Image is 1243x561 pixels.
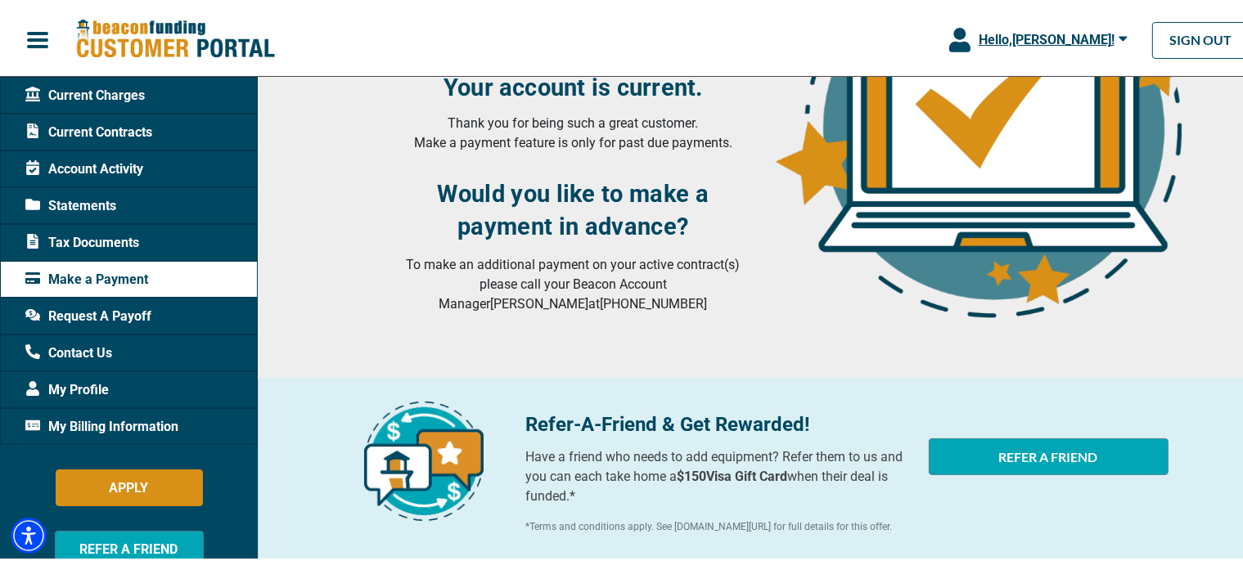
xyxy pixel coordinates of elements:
span: My Profile [25,377,109,397]
button: REFER A FRIEND [929,435,1169,472]
p: Have a friend who needs to add equipment? Refer them to us and you can each take home a when thei... [525,444,909,503]
b: $150 Visa Gift Card [677,465,787,481]
span: Statements [25,193,116,213]
span: My Billing Information [25,414,178,433]
span: Contact Us [25,340,112,360]
span: Current Charges [25,83,145,102]
span: Account Activity [25,156,143,176]
span: Hello, [PERSON_NAME] ! [979,29,1115,44]
h4: Your account is current. [399,70,748,98]
span: Current Contracts [25,119,152,139]
span: Make a Payment [25,267,148,286]
img: refer-a-friend-icon.png [364,398,484,518]
button: APPLY [56,466,203,503]
div: Accessibility Menu [11,514,47,550]
p: Refer-A-Friend & Get Rewarded! [525,406,909,436]
span: Tax Documents [25,230,139,249]
h3: Would you like to make a payment in advance? [399,174,748,240]
img: Beacon Funding Customer Portal Logo [75,16,275,57]
p: *Terms and conditions apply. See [DOMAIN_NAME][URL] for full details for this offer. [525,516,909,531]
p: Thank you for being such a great customer. Make a payment feature is only for past due payments. [399,110,748,150]
span: Request A Payoff [25,303,151,323]
p: To make an additional payment on your active contract(s) please call your Beacon Account Manager ... [399,252,748,311]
